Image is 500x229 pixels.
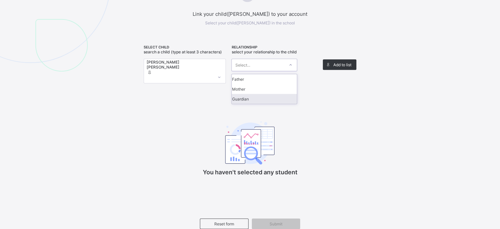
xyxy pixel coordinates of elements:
div: Guardian [232,94,297,104]
span: SELECT CHILD [144,45,228,49]
div: Select... [235,59,250,71]
div: Mother [232,84,297,94]
span: Reset form [205,221,243,226]
div: You haven't selected any student [184,103,316,186]
img: classEmptyState.7d4ec5dc6d57f4e1adfd249b62c1c528.svg [225,121,274,165]
span: Select your child([PERSON_NAME]) in the school [205,20,295,25]
span: Add to list [333,62,351,67]
p: You haven't selected any student [184,169,316,176]
div: [PERSON_NAME] [PERSON_NAME] [147,60,210,70]
span: Link your child([PERSON_NAME]) to your account [125,11,375,17]
span: RELATIONSHIP [231,45,316,49]
div: Father [232,74,297,84]
span: Search a child (type at least 3 characters) [144,49,222,54]
span: Select your relationship to the child [231,49,297,54]
span: Submit [257,221,295,226]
